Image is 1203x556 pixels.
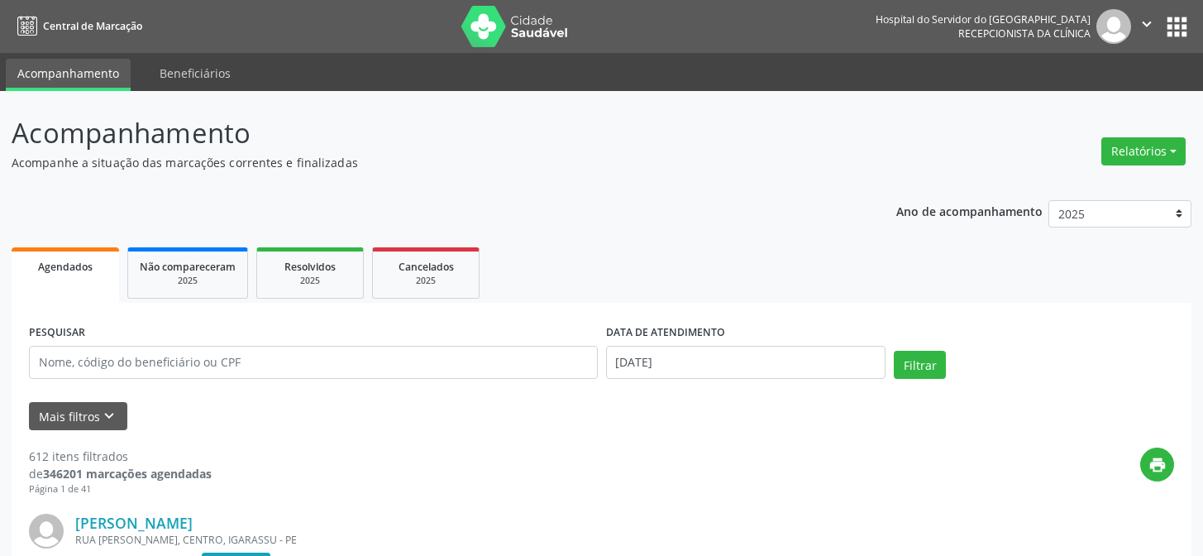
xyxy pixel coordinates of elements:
input: Nome, código do beneficiário ou CPF [29,346,598,379]
a: Central de Marcação [12,12,142,40]
a: Acompanhamento [6,59,131,91]
button: apps [1162,12,1191,41]
img: img [1096,9,1131,44]
button: Relatórios [1101,137,1186,165]
div: 2025 [140,275,236,287]
i: keyboard_arrow_down [100,407,118,425]
span: Não compareceram [140,260,236,274]
div: Hospital do Servidor do [GEOGRAPHIC_DATA] [876,12,1091,26]
label: PESQUISAR [29,320,85,346]
i: print [1148,456,1167,474]
input: Selecione um intervalo [606,346,886,379]
button: Mais filtroskeyboard_arrow_down [29,402,127,431]
a: Beneficiários [148,59,242,88]
div: Página 1 de 41 [29,482,212,496]
span: Resolvidos [284,260,336,274]
label: DATA DE ATENDIMENTO [606,320,725,346]
div: RUA [PERSON_NAME], CENTRO, IGARASSU - PE [75,533,926,547]
button: Filtrar [894,351,946,379]
div: 2025 [269,275,351,287]
img: img [29,514,64,549]
div: 612 itens filtrados [29,448,212,465]
span: Recepcionista da clínica [958,26,1091,41]
button: print [1140,448,1174,482]
button:  [1131,9,1162,44]
p: Acompanhamento [12,113,838,154]
span: Cancelados [399,260,454,274]
div: 2025 [384,275,467,287]
strong: 346201 marcações agendadas [43,466,212,482]
a: [PERSON_NAME] [75,514,193,532]
i:  [1138,15,1156,33]
span: Agendados [38,260,93,274]
p: Acompanhe a situação das marcações correntes e finalizadas [12,154,838,171]
div: de [29,465,212,482]
span: Central de Marcação [43,19,142,33]
p: Ano de acompanhamento [896,200,1043,221]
